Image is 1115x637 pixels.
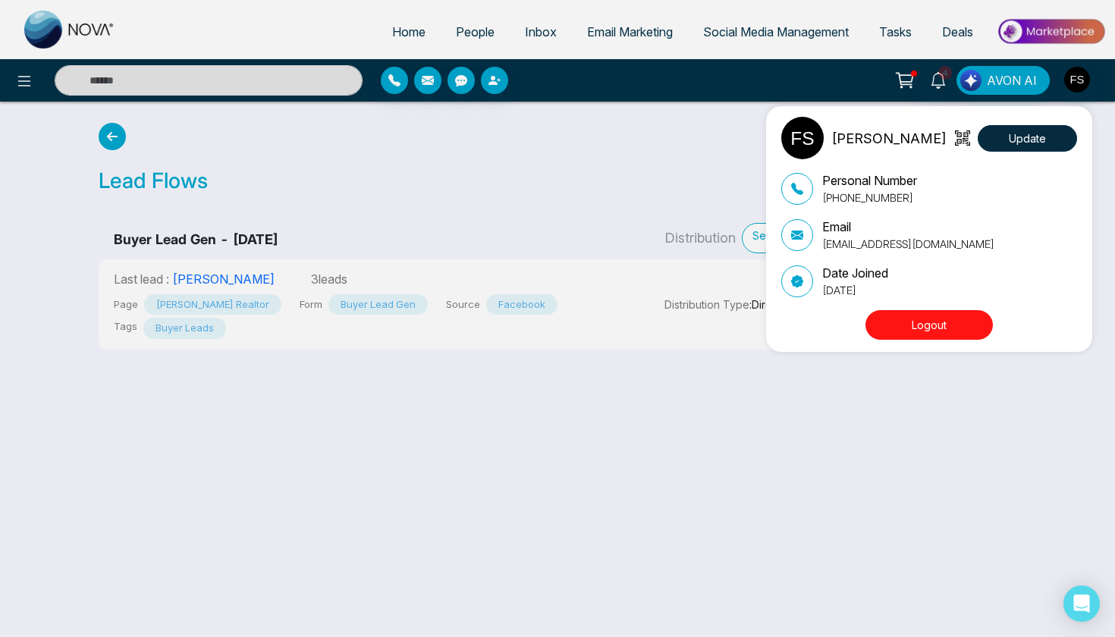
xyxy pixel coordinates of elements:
[822,190,917,206] p: [PHONE_NUMBER]
[822,171,917,190] p: Personal Number
[1063,585,1100,622] div: Open Intercom Messenger
[822,218,994,236] p: Email
[822,282,888,298] p: [DATE]
[831,128,947,149] p: [PERSON_NAME]
[978,125,1077,152] button: Update
[822,264,888,282] p: Date Joined
[822,236,994,252] p: [EMAIL_ADDRESS][DOMAIN_NAME]
[865,310,993,340] button: Logout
